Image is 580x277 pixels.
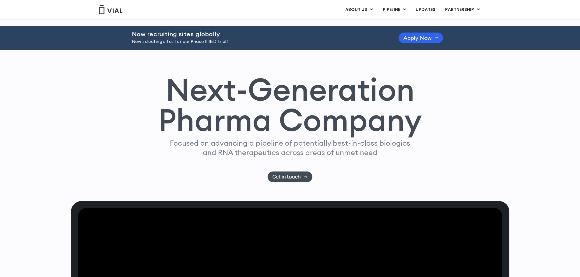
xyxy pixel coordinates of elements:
[132,31,383,37] h2: Now recruiting sites globally
[268,171,312,182] a: Get in touch
[378,5,410,15] a: PIPELINEMenu Toggle
[98,5,123,14] img: Vial Logo
[411,5,440,15] a: UPDATES
[340,5,378,15] a: ABOUT USMenu Toggle
[272,175,301,179] span: Get in touch
[132,38,383,45] p: Now selecting sites for our Phase II IBD trial!
[167,138,413,157] p: Focused on advancing a pipeline of potentially best-in-class biologics and RNA therapeutics acros...
[399,33,443,43] a: Apply Now
[158,74,422,136] h1: Next-Generation Pharma Company
[403,36,432,40] span: Apply Now
[440,5,485,15] a: PARTNERSHIPMenu Toggle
